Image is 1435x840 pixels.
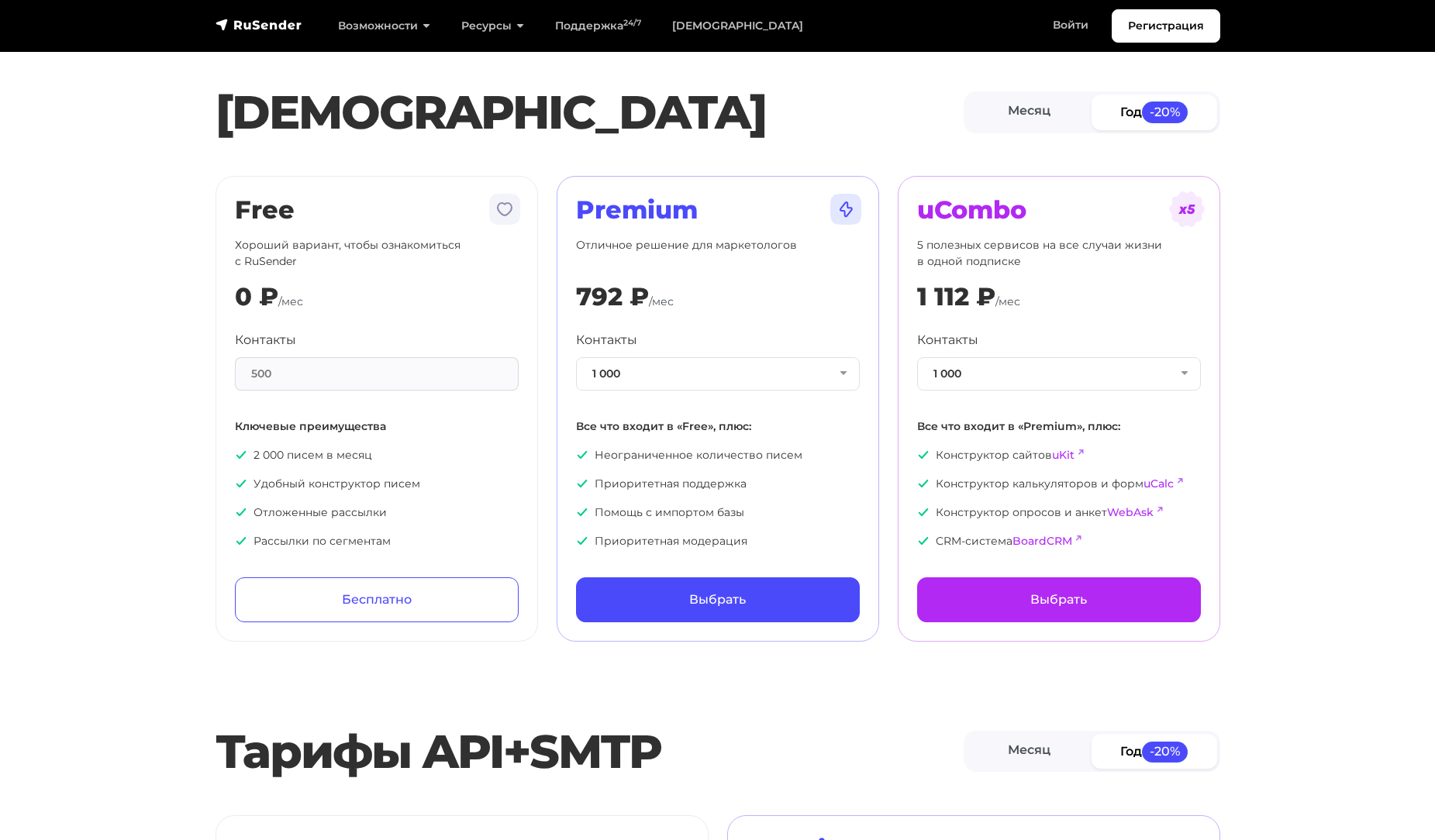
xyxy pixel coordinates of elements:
[576,504,860,521] p: Помощь с импортом базы
[917,535,930,547] img: icon-ok.svg
[1168,191,1206,228] img: tarif-ucombo.svg
[1107,505,1154,519] a: WebAsk
[576,449,588,461] img: icon-ok.svg
[576,535,588,547] img: icon-ok.svg
[657,10,819,42] a: [DEMOGRAPHIC_DATA]
[1037,9,1104,41] a: Войти
[917,577,1201,622] a: Выбрать
[576,282,649,312] div: 792 ₽
[917,447,1201,463] p: Конструктор сайтов
[576,331,637,349] label: Контакты
[917,331,978,349] label: Контакты
[917,357,1201,391] button: 1 000
[216,724,964,780] h2: Тарифы API+SMTP
[995,294,1020,308] span: /мес
[1092,734,1217,769] a: Год
[540,10,657,42] a: Поддержка24/7
[576,506,588,518] img: icon-ok.svg
[1144,477,1174,491] a: uCalc
[235,195,519,225] h2: Free
[576,533,860,549] p: Приоритетная модерация
[235,504,519,521] p: Отложенные рассылки
[323,10,446,42] a: Возможности
[623,18,641,28] sup: 24/7
[576,447,860,463] p: Неограниченное количество писем
[1142,102,1188,122] span: -20%
[576,577,860,622] a: Выбрать
[1092,95,1217,129] a: Год
[278,294,303,308] span: /мес
[917,449,930,461] img: icon-ok.svg
[576,195,860,225] h2: Premium
[1012,534,1072,548] a: BoardCRM
[917,282,995,312] div: 1 112 ₽
[216,17,302,33] img: RuSender
[235,506,247,518] img: icon-ok.svg
[235,533,519,549] p: Рассылки по сегментам
[1142,741,1188,762] span: -20%
[917,504,1201,521] p: Конструктор опросов и анкет
[235,476,519,492] p: Удобный конструктор писем
[235,477,247,490] img: icon-ok.svg
[967,95,1092,129] a: Месяц
[917,533,1201,549] p: CRM-система
[235,449,247,461] img: icon-ok.svg
[486,191,523,228] img: tarif-free.svg
[576,477,588,490] img: icon-ok.svg
[216,84,964,140] h1: [DEMOGRAPHIC_DATA]
[235,447,519,463] p: 2 000 писем в месяц
[576,476,860,492] p: Приоритетная поддержка
[917,237,1201,270] p: 5 полезных сервисов на все случаи жизни в одной подписке
[1112,9,1220,43] a: Регистрация
[827,191,864,228] img: tarif-premium.svg
[576,418,860,435] p: Все что входит в «Free», плюс:
[649,294,674,308] span: /мес
[576,357,860,391] button: 1 000
[917,195,1201,225] h2: uCombo
[235,577,519,622] a: Бесплатно
[967,734,1092,769] a: Месяц
[917,476,1201,492] p: Конструктор калькуляторов и форм
[235,331,296,349] label: Контакты
[446,10,540,42] a: Ресурсы
[235,237,519,270] p: Хороший вариант, чтобы ознакомиться с RuSender
[917,477,930,490] img: icon-ok.svg
[235,418,519,435] p: Ключевые преимущества
[576,237,860,270] p: Отличное решение для маркетологов
[1052,448,1075,462] a: uKit
[235,535,247,547] img: icon-ok.svg
[917,506,930,518] img: icon-ok.svg
[917,418,1201,435] p: Все что входит в «Premium», плюс:
[235,282,278,312] div: 0 ₽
